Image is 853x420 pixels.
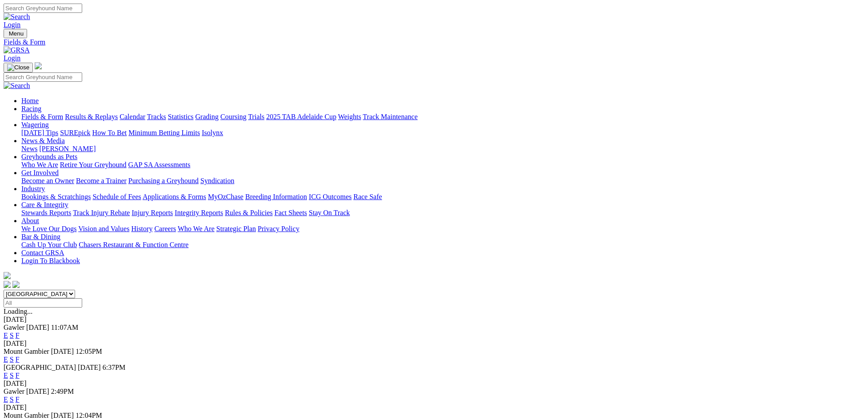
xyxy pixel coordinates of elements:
[21,177,74,184] a: Become an Owner
[4,298,82,308] input: Select date
[21,225,843,233] div: About
[128,177,199,184] a: Purchasing a Greyhound
[60,161,127,168] a: Retire Your Greyhound
[208,193,243,200] a: MyOzChase
[92,193,141,200] a: Schedule of Fees
[132,209,173,216] a: Injury Reports
[4,332,8,339] a: E
[200,177,234,184] a: Syndication
[4,72,82,82] input: Search
[21,145,843,153] div: News & Media
[26,324,49,331] span: [DATE]
[154,225,176,232] a: Careers
[21,153,77,160] a: Greyhounds as Pets
[21,113,843,121] div: Racing
[21,121,49,128] a: Wagering
[21,177,843,185] div: Get Involved
[76,412,102,419] span: 12:04PM
[51,412,74,419] span: [DATE]
[216,225,256,232] a: Strategic Plan
[4,316,843,324] div: [DATE]
[4,308,32,315] span: Loading...
[128,129,200,136] a: Minimum Betting Limits
[4,29,27,38] button: Toggle navigation
[220,113,247,120] a: Coursing
[178,225,215,232] a: Who We Are
[21,129,843,137] div: Wagering
[4,21,20,28] a: Login
[4,82,30,90] img: Search
[309,209,350,216] a: Stay On Track
[4,356,8,363] a: E
[4,46,30,54] img: GRSA
[338,113,361,120] a: Weights
[248,113,264,120] a: Trials
[21,113,63,120] a: Fields & Form
[103,364,126,371] span: 6:37PM
[363,113,418,120] a: Track Maintenance
[78,225,129,232] a: Vision and Values
[4,38,843,46] a: Fields & Form
[353,193,382,200] a: Race Safe
[76,348,102,355] span: 12:05PM
[4,54,20,62] a: Login
[175,209,223,216] a: Integrity Reports
[4,412,49,419] span: Mount Gambier
[21,145,37,152] a: News
[78,364,101,371] span: [DATE]
[21,201,68,208] a: Care & Integrity
[143,193,206,200] a: Applications & Forms
[16,332,20,339] a: F
[147,113,166,120] a: Tracks
[10,332,14,339] a: S
[21,209,843,217] div: Care & Integrity
[4,396,8,403] a: E
[4,63,33,72] button: Toggle navigation
[4,340,843,348] div: [DATE]
[21,257,80,264] a: Login To Blackbook
[225,209,273,216] a: Rules & Policies
[60,129,90,136] a: SUREpick
[4,272,11,279] img: logo-grsa-white.png
[73,209,130,216] a: Track Injury Rebate
[21,169,59,176] a: Get Involved
[21,185,45,192] a: Industry
[51,388,74,395] span: 2:49PM
[21,225,76,232] a: We Love Our Dogs
[21,137,65,144] a: News & Media
[245,193,307,200] a: Breeding Information
[131,225,152,232] a: History
[266,113,336,120] a: 2025 TAB Adelaide Cup
[309,193,351,200] a: ICG Outcomes
[4,372,8,379] a: E
[12,281,20,288] img: twitter.svg
[195,113,219,120] a: Grading
[21,217,39,224] a: About
[4,404,843,412] div: [DATE]
[10,396,14,403] a: S
[4,281,11,288] img: facebook.svg
[21,97,39,104] a: Home
[168,113,194,120] a: Statistics
[120,113,145,120] a: Calendar
[92,129,127,136] a: How To Bet
[4,380,843,388] div: [DATE]
[21,209,71,216] a: Stewards Reports
[21,193,843,201] div: Industry
[202,129,223,136] a: Isolynx
[4,348,49,355] span: Mount Gambier
[7,64,29,71] img: Close
[51,348,74,355] span: [DATE]
[21,241,843,249] div: Bar & Dining
[35,62,42,69] img: logo-grsa-white.png
[21,129,58,136] a: [DATE] Tips
[4,364,76,371] span: [GEOGRAPHIC_DATA]
[4,388,24,395] span: Gawler
[10,356,14,363] a: S
[275,209,307,216] a: Fact Sheets
[39,145,96,152] a: [PERSON_NAME]
[128,161,191,168] a: GAP SA Assessments
[21,161,843,169] div: Greyhounds as Pets
[258,225,299,232] a: Privacy Policy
